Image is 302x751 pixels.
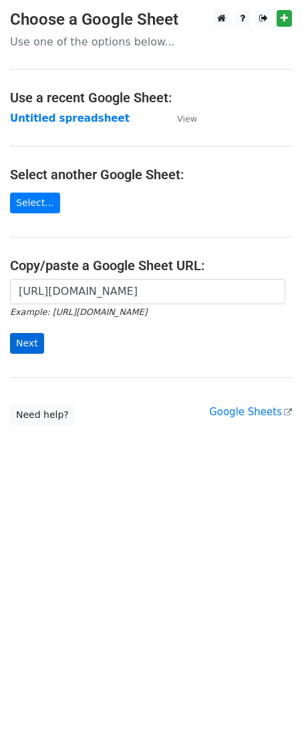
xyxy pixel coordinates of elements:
a: View [164,112,197,124]
h3: Choose a Google Sheet [10,10,292,29]
a: Need help? [10,405,75,425]
h4: Select another Google Sheet: [10,167,292,183]
input: Paste your Google Sheet URL here [10,279,285,304]
small: Example: [URL][DOMAIN_NAME] [10,307,147,317]
h4: Use a recent Google Sheet: [10,90,292,106]
a: Google Sheets [209,406,292,418]
a: Untitled spreadsheet [10,112,130,124]
input: Next [10,333,44,354]
a: Select... [10,193,60,213]
small: View [177,114,197,124]
h4: Copy/paste a Google Sheet URL: [10,257,292,274]
p: Use one of the options below... [10,35,292,49]
iframe: Chat Widget [235,687,302,751]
